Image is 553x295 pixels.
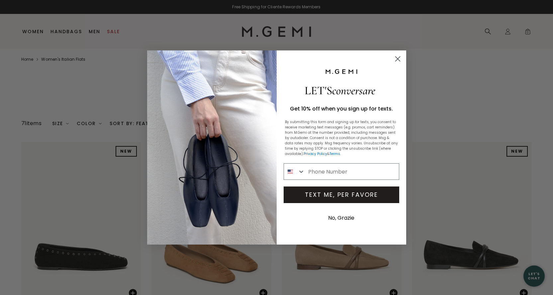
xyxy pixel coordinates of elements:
[332,84,375,98] span: conversare
[284,164,305,180] button: Search Countries
[288,169,293,174] img: United States
[147,50,277,245] img: The Una
[325,69,358,75] img: M.Gemi
[304,151,327,156] a: Privacy Policy
[325,210,358,226] button: No, Grazie
[284,186,399,203] button: TEXT ME, PER FAVORE
[285,119,398,157] p: By submitting this form and signing up for texts, you consent to receive marketing text messages ...
[305,164,399,180] input: Phone Number
[305,84,375,98] span: LET'S
[392,53,404,65] button: Close dialog
[290,105,393,112] span: Get 10% off when you sign up for texts.
[329,151,340,156] a: Terms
